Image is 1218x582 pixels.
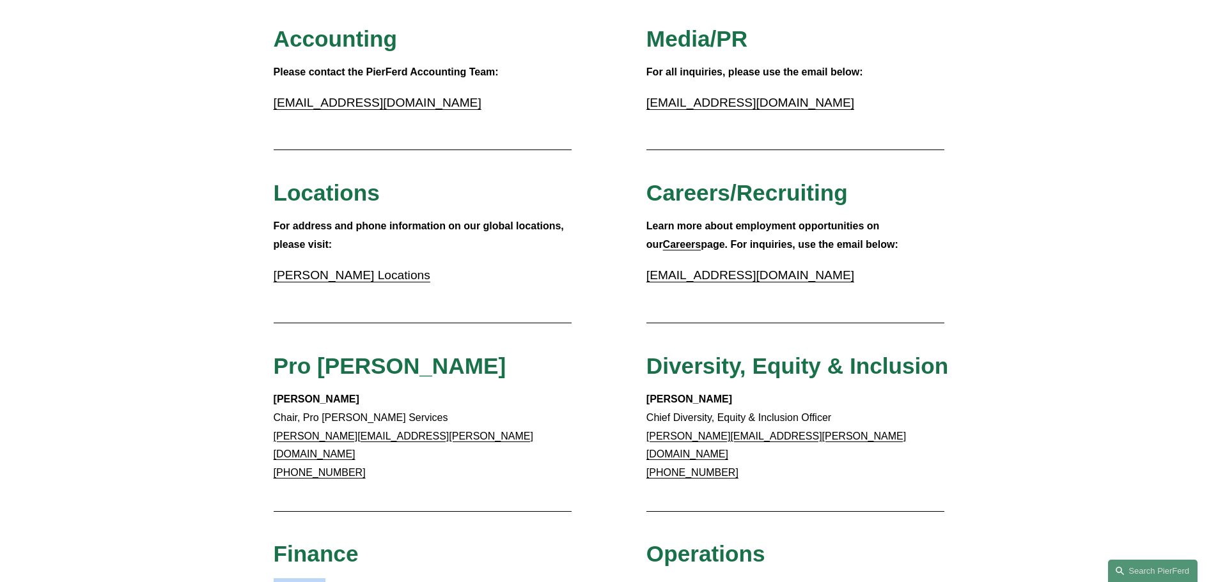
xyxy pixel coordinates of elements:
[274,390,572,482] p: Chair, Pro [PERSON_NAME] Services
[646,390,945,482] p: Chief Diversity, Equity & Inclusion Officer
[646,353,949,378] span: Diversity, Equity & Inclusion
[646,541,765,566] span: Operations
[646,467,738,478] a: [PHONE_NUMBER]
[274,268,430,282] a: [PERSON_NAME] Locations
[274,66,499,77] strong: Please contact the PierFerd Accounting Team:
[646,394,732,404] strong: [PERSON_NAME]
[274,353,506,378] span: Pro [PERSON_NAME]
[274,467,366,478] a: [PHONE_NUMBER]
[646,96,854,109] a: [EMAIL_ADDRESS][DOMAIN_NAME]
[646,26,747,51] span: Media/PR
[663,239,701,250] a: Careers
[701,239,898,250] strong: page. For inquiries, use the email below:
[274,431,533,460] a: [PERSON_NAME][EMAIL_ADDRESS][PERSON_NAME][DOMAIN_NAME]
[274,180,380,205] span: Locations
[1108,560,1198,582] a: Search this site
[274,96,481,109] a: [EMAIL_ADDRESS][DOMAIN_NAME]
[646,431,906,460] a: [PERSON_NAME][EMAIL_ADDRESS][PERSON_NAME][DOMAIN_NAME]
[274,220,567,250] strong: For address and phone information on our global locations, please visit:
[646,180,848,205] span: Careers/Recruiting
[274,394,359,404] strong: [PERSON_NAME]
[646,66,863,77] strong: For all inquiries, please use the email below:
[646,220,882,250] strong: Learn more about employment opportunities on our
[274,541,359,566] span: Finance
[274,26,398,51] span: Accounting
[646,268,854,282] a: [EMAIL_ADDRESS][DOMAIN_NAME]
